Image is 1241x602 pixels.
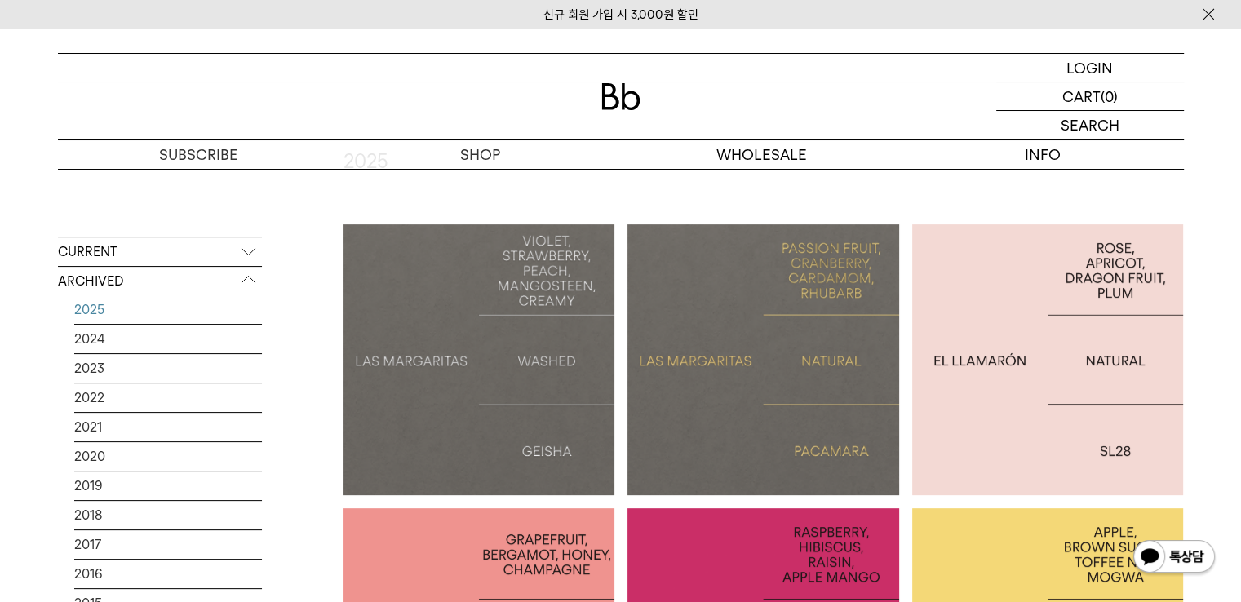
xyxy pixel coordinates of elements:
p: CART [1062,82,1101,110]
p: CURRENT [58,237,262,267]
p: ARCHIVED [58,267,262,296]
a: 라스 마가리타스: 파카마라LAS MARGARITAS: PACAMARA [627,224,899,496]
a: 2025 [74,295,262,324]
a: 2016 [74,560,262,588]
img: 카카오톡 채널 1:1 채팅 버튼 [1132,538,1217,578]
a: 2022 [74,383,262,412]
a: 2017 [74,530,262,559]
img: 로고 [601,83,640,110]
a: 2023 [74,354,262,383]
a: CART (0) [996,82,1184,111]
a: 코스타리카 엘 야마론COSTA RICA EL LLAMARÓN [912,224,1184,496]
p: (0) [1101,82,1118,110]
a: 2019 [74,471,262,500]
a: SHOP [339,140,621,169]
p: INFO [902,140,1184,169]
p: LOGIN [1066,54,1113,82]
a: LOGIN [996,54,1184,82]
a: 2018 [74,501,262,529]
a: 2021 [74,413,262,441]
a: 라스 마가리타스: 게이샤LAS MARGARITAS: GEISHA [343,224,615,496]
a: 2024 [74,325,262,353]
a: 2020 [74,442,262,471]
a: SUBSCRIBE [58,140,339,169]
a: 신규 회원 가입 시 3,000원 할인 [543,7,698,22]
p: SEARCH [1061,111,1119,139]
p: WHOLESALE [621,140,902,169]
